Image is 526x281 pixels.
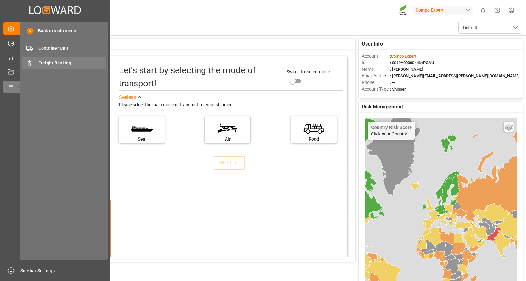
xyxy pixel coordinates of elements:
a: Timeslot Management [3,37,107,49]
a: Layers [504,122,514,132]
a: Container Unit [22,42,106,54]
button: Compo Expert [413,4,476,16]
span: : [PERSON_NAME][EMAIL_ADDRESS][PERSON_NAME][DOMAIN_NAME] [390,74,520,78]
div: Road [294,136,333,142]
div: Compo Expert [413,6,473,15]
div: See less [119,94,136,101]
div: Let's start by selecting the mode of transport! [119,64,280,90]
button: open menu [458,22,521,34]
span: : 0019Y000004dKyPQAU [390,60,434,65]
span: : Shipper [390,87,406,91]
button: Help Center [490,3,504,17]
button: show 0 new notifications [476,3,490,17]
div: Please select the main mode of transport for your shipment. [119,101,343,109]
span: Email Address [362,73,390,79]
span: Risk Management [362,103,403,111]
div: Click on a Country [371,125,412,136]
span: Id [362,59,390,66]
span: Back to main menu [34,28,76,34]
a: My Cockpit [3,22,107,35]
span: Freight Booking [38,60,106,66]
span: Name [362,66,390,73]
div: Sea [122,136,161,142]
div: NEXT [220,159,239,167]
span: Sidebar Settings [20,267,108,274]
img: Screenshot%202023-09-29%20at%2010.02.21.png_1712312052.png [399,5,409,16]
span: : [PERSON_NAME] [390,67,423,72]
span: Compo Expert [391,54,416,58]
span: : — [390,80,395,85]
a: Freight Booking [22,57,106,69]
span: Switch to expert mode [287,69,330,74]
span: Account [362,53,390,59]
span: Container Unit [38,45,106,52]
button: NEXT [214,156,245,170]
h4: Country Risk Score [371,125,412,130]
span: Account Type [362,86,390,92]
span: Phone [362,79,390,86]
span: : [390,54,416,58]
span: Default [463,25,477,31]
div: Air [208,136,247,142]
span: User Info [362,40,383,48]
